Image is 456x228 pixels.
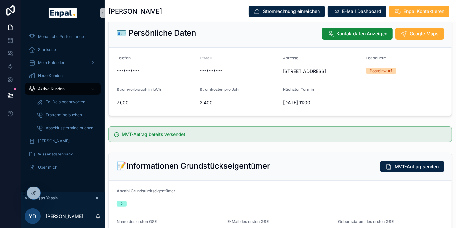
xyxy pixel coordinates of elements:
button: Stromrechnung einreichen [249,6,325,17]
a: To-Do's beantworten [33,96,101,108]
span: Adresse [283,56,298,60]
span: Stromverbrauch in kWh [117,87,161,92]
span: Monatliche Performance [38,34,84,39]
span: Stromkosten pro Jahr [200,87,240,92]
span: Enpal Kontaktieren [403,8,444,15]
span: [PERSON_NAME] [38,138,70,144]
img: App logo [49,8,76,18]
h2: 🪪 Persönliche Daten [117,28,196,38]
div: scrollable content [21,26,105,182]
span: Nächster Termin [283,87,314,92]
span: Google Maps [410,30,439,37]
span: Wissensdatenbank [38,152,73,157]
span: Anzahl Grundstückseigentümer [117,188,175,193]
span: 2.400 [200,99,278,106]
span: Name des ersten GSE [117,219,157,224]
p: [PERSON_NAME] [46,213,83,220]
span: [DATE] 11:00 [283,99,361,106]
span: Ersttermine buchen [46,112,82,118]
a: Über mich [25,161,101,173]
button: MVT-Antrag senden [380,161,444,172]
a: [PERSON_NAME] [25,135,101,147]
button: Enpal Kontaktieren [389,6,449,17]
span: Telefon [117,56,131,60]
span: Geburtsdatum des ersten GSE [338,219,394,224]
span: Über mich [38,165,57,170]
span: Abschlusstermine buchen [46,125,93,131]
span: YD [29,212,37,220]
span: E-Mail [200,56,212,60]
span: MVT-Antrag senden [395,163,439,170]
a: Mein Kalender [25,57,101,69]
button: Kontaktdaten Anzeigen [322,28,393,40]
a: Startseite [25,44,101,56]
div: 2 [121,201,123,207]
button: E-Mail Dashboard [328,6,386,17]
span: Leadquelle [366,56,386,60]
a: Abschlusstermine buchen [33,122,101,134]
span: Mein Kalender [38,60,65,65]
a: Neue Kunden [25,70,101,82]
span: Stromrechnung einreichen [263,8,320,15]
h1: [PERSON_NAME] [108,7,162,16]
h2: 📝Informationen Grundstückseigentümer [117,161,270,171]
a: Aktive Kunden [25,83,101,95]
span: To-Do's beantworten [46,99,85,105]
h5: MVT-Antrag bereits versendet [122,132,447,137]
a: Wissensdatenbank [25,148,101,160]
span: Viewing as Yassin [25,195,58,201]
a: Monatliche Performance [25,31,101,42]
span: E-Mail Dashboard [342,8,381,15]
span: E-Mail des ersten GSE [227,219,269,224]
span: [STREET_ADDRESS] [283,68,361,74]
span: Neue Kunden [38,73,63,78]
div: Posteinwurf [370,68,392,74]
a: Ersttermine buchen [33,109,101,121]
span: 7.000 [117,99,195,106]
span: Startseite [38,47,56,52]
button: Google Maps [395,28,444,40]
span: Kontaktdaten Anzeigen [336,30,387,37]
span: Aktive Kunden [38,86,65,91]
